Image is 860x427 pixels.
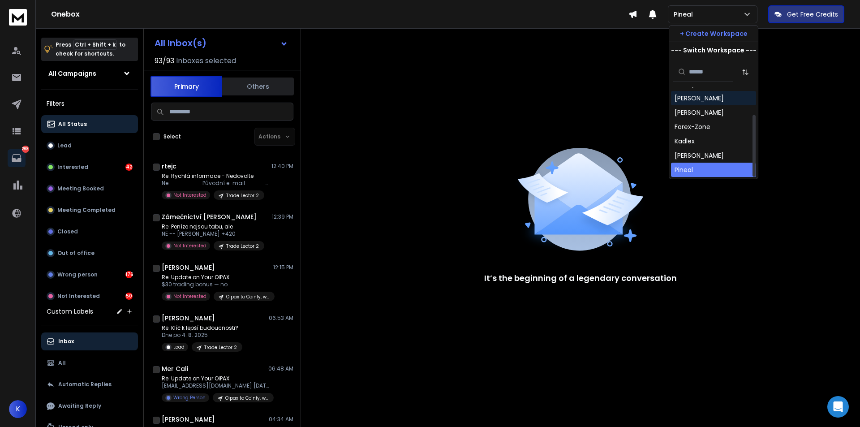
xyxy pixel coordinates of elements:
[58,121,87,128] p: All Status
[226,192,259,199] p: Trade Lector 2
[162,173,269,180] p: Re: Rychlá informace - Nedovolte
[41,223,138,241] button: Closed
[162,415,215,424] h1: [PERSON_NAME]
[73,39,117,50] span: Ctrl + Shift + k
[147,34,295,52] button: All Inbox(s)
[58,402,101,410] p: Awaiting Reply
[57,207,116,214] p: Meeting Completed
[51,9,628,20] h1: Onebox
[163,133,181,140] label: Select
[125,271,133,278] div: 176
[226,243,259,250] p: Trade Lector 2
[41,158,138,176] button: Interested42
[58,338,74,345] p: Inbox
[41,180,138,198] button: Meeting Booked
[9,400,27,418] button: K
[41,115,138,133] button: All Status
[768,5,844,23] button: Get Free Credits
[125,164,133,171] div: 42
[269,315,293,322] p: 06:53 AM
[125,293,133,300] div: 50
[176,56,236,66] h3: Inboxes selected
[675,122,710,131] div: Forex-Zone
[47,307,93,316] h3: Custom Labels
[162,382,269,389] p: [EMAIL_ADDRESS][DOMAIN_NAME] [DATE][DATE]
[162,212,257,221] h1: Zámečnictví [PERSON_NAME]
[41,375,138,393] button: Automatic Replies
[41,137,138,155] button: Lead
[271,163,293,170] p: 12:40 PM
[675,94,724,103] div: [PERSON_NAME]
[173,293,206,300] p: Not Interested
[41,397,138,415] button: Awaiting Reply
[22,146,29,153] p: 268
[484,272,677,285] p: It’s the beginning of a legendary conversation
[162,223,264,230] p: Re: Peníze nejsou tabu, ale
[674,10,697,19] p: Pineal
[268,365,293,372] p: 06:48 AM
[57,164,88,171] p: Interested
[41,201,138,219] button: Meeting Completed
[222,77,294,96] button: Others
[675,165,693,174] div: Pineal
[675,137,695,146] div: Kadlex
[41,65,138,82] button: All Campaigns
[57,293,100,300] p: Not Interested
[9,9,27,26] img: logo
[58,381,112,388] p: Automatic Replies
[8,149,26,167] a: 268
[155,56,174,66] span: 93 / 93
[41,354,138,372] button: All
[162,324,242,332] p: Re: Klíč k lepší budoucnosti?
[736,63,754,81] button: Sort by Sort A-Z
[225,395,268,401] p: Oipax to Coinfy, who didnt get 30 USD bonus
[162,263,215,272] h1: [PERSON_NAME]
[162,230,264,237] p: NE -- [PERSON_NAME] +420
[41,287,138,305] button: Not Interested50
[41,244,138,262] button: Out of office
[162,274,269,281] p: Re: Update on Your OIPAX
[150,76,222,97] button: Primary
[162,314,215,323] h1: [PERSON_NAME]
[675,108,724,117] div: [PERSON_NAME]
[162,281,269,288] p: $30 trading bonus — no
[155,39,206,47] h1: All Inbox(s)
[671,46,757,55] p: --- Switch Workspace ---
[57,271,98,278] p: Wrong person
[173,242,206,249] p: Not Interested
[173,344,185,350] p: Lead
[57,142,72,149] p: Lead
[273,264,293,271] p: 12:15 PM
[162,332,242,339] p: Dne po 4. 8. 2025
[272,213,293,220] p: 12:39 PM
[48,69,96,78] h1: All Campaigns
[173,192,206,198] p: Not Interested
[162,364,188,373] h1: Mer Cali
[787,10,838,19] p: Get Free Credits
[58,359,66,367] p: All
[57,250,95,257] p: Out of office
[162,375,269,382] p: Re: Update on Your OIPAX
[41,332,138,350] button: Inbox
[173,394,206,401] p: Wrong Person
[226,293,269,300] p: Oipax to Coinfy, who didnt get 30 USD bonus
[57,228,78,235] p: Closed
[269,416,293,423] p: 04:34 AM
[827,396,849,418] div: Open Intercom Messenger
[680,29,748,38] p: + Create Workspace
[669,26,758,42] button: + Create Workspace
[162,162,176,171] h1: rtejc
[675,151,724,160] div: [PERSON_NAME]
[56,40,125,58] p: Press to check for shortcuts.
[41,97,138,110] h3: Filters
[41,266,138,284] button: Wrong person176
[162,180,269,187] p: Ne ---------- Původní e-mail ----------
[204,344,237,351] p: Trade Lector 2
[57,185,104,192] p: Meeting Booked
